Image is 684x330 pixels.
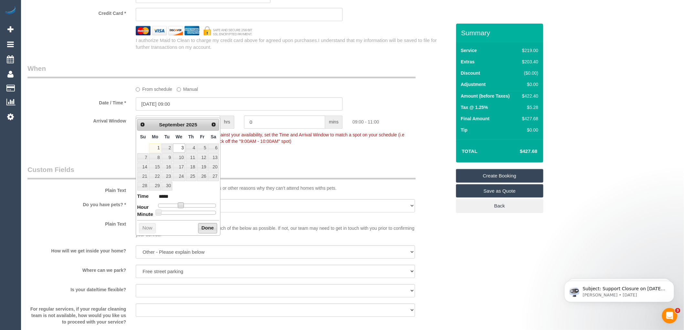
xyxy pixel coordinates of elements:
[461,29,540,37] h3: Summary
[138,120,147,129] a: Prev
[461,47,477,54] label: Service
[197,153,208,162] a: 12
[23,115,131,124] label: Arrival Window
[461,59,475,65] label: Extras
[162,153,172,162] a: 9
[220,115,234,129] span: hrs
[519,47,538,54] div: $219.00
[456,169,543,183] a: Create Booking
[137,182,148,190] a: 28
[198,223,217,233] button: Done
[173,144,185,152] a: 3
[136,185,415,191] p: Some of our cleaning teams have allergies or other reasons why they can't attend homes withs pets.
[4,6,17,16] img: Automaid Logo
[23,97,131,106] label: Date / Time *
[177,84,198,92] label: Manual
[139,223,155,233] button: Now
[500,149,537,154] h4: $427.68
[162,172,172,181] a: 23
[162,144,172,152] a: 2
[159,122,185,127] span: September
[675,308,680,313] span: 3
[209,120,218,129] a: Next
[461,81,486,88] label: Adjustment
[137,172,148,181] a: 21
[162,163,172,171] a: 16
[197,144,208,152] a: 5
[137,211,153,219] dt: Minute
[519,93,538,99] div: $422.40
[131,26,257,35] img: credit cards
[200,134,205,139] span: Friday
[555,267,684,313] iframe: Intercom notifications message
[165,134,170,139] span: Tuesday
[173,163,185,171] a: 17
[23,8,131,16] label: Credit Card *
[519,127,538,133] div: $0.00
[162,182,172,190] a: 30
[152,134,158,139] span: Monday
[23,303,131,325] label: For regular services, if your regular cleaning team is not available, how would you like us to pr...
[23,218,131,227] label: Plain Text
[211,122,216,127] span: Next
[149,153,161,162] a: 8
[461,127,468,133] label: Tip
[173,153,185,162] a: 10
[347,115,456,125] div: 09:00 - 11:00
[140,134,146,139] span: Sunday
[519,81,538,88] div: $0.00
[27,165,416,179] legend: Custom Fields
[136,132,404,144] span: To make this booking count against your availability, set the Time and Arrival Window to match a ...
[137,163,148,171] a: 14
[461,70,480,76] label: Discount
[462,148,478,154] strong: Total
[141,11,337,17] iframe: Secure card payment input frame
[149,172,161,181] a: 22
[136,97,343,111] input: DD/MM/YYYY HH:MM
[131,37,456,51] div: I authorize Maid to Clean to charge my credit card above for agreed upon purchases.
[140,122,145,127] span: Prev
[186,153,197,162] a: 11
[23,199,131,208] label: Do you have pets? *
[23,185,131,194] label: Plain Text
[137,153,148,162] a: 7
[461,93,510,99] label: Amount (before Taxes)
[461,104,488,111] label: Tax @ 1.25%
[23,245,131,254] label: How will we get inside your home?
[519,70,538,76] div: ($0.00)
[186,172,197,181] a: 25
[208,163,219,171] a: 20
[137,193,149,201] dt: Time
[197,163,208,171] a: 19
[325,115,343,129] span: mins
[186,144,197,152] a: 4
[456,184,543,198] a: Save as Quote
[27,64,416,78] legend: When
[23,284,131,293] label: Is your date/time flexible?
[177,87,181,91] input: Manual
[208,153,219,162] a: 13
[197,172,208,181] a: 26
[136,84,172,92] label: From schedule
[519,59,538,65] div: $203.40
[208,172,219,181] a: 27
[136,87,140,91] input: From schedule
[461,115,490,122] label: Final Amount
[137,204,149,212] dt: Hour
[149,182,161,190] a: 29
[173,172,185,181] a: 24
[136,218,415,238] p: If you have time, please let us know as much of the below as possible. If not, our team may need ...
[186,122,197,127] span: 2025
[211,134,216,139] span: Saturday
[519,115,538,122] div: $427.68
[176,134,183,139] span: Wednesday
[186,163,197,171] a: 18
[149,163,161,171] a: 15
[662,308,678,324] iframe: Intercom live chat
[208,144,219,152] a: 6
